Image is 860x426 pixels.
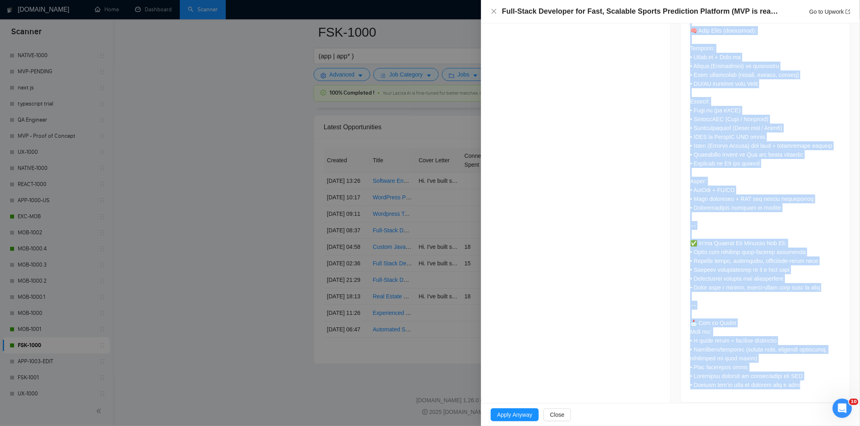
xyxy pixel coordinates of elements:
button: Apply Anyway [491,408,539,421]
span: export [845,9,850,14]
a: Go to Upworkexport [809,8,850,15]
span: 10 [849,399,858,405]
span: Apply Anyway [497,410,532,419]
span: Close [550,410,564,419]
span: close [491,8,497,14]
iframe: Intercom live chat [833,399,852,418]
button: Close [543,408,571,421]
button: Close [491,8,497,15]
h4: Full-Stack Developer for Fast, Scalable Sports Prediction Platform (MVP is ready) [502,6,780,17]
